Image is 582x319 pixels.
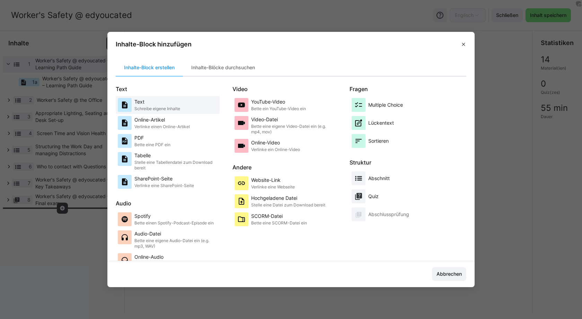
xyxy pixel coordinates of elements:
[116,85,232,93] p: Text
[251,106,306,112] p: Bette ein YouTube-Video ein
[116,59,183,76] div: Inhalte-Block erstellen
[432,267,466,281] button: Abbrechen
[134,254,199,260] p: Online-Audio
[251,147,300,152] p: Verlinke ein Online-Video
[183,59,263,76] div: Inhalte-Blöcke durchsuchen
[116,199,232,207] p: Audio
[251,139,300,146] p: Online-Video
[251,98,306,105] p: YouTube-Video
[134,175,194,182] p: SharePoint-Seite
[134,116,190,123] p: Online-Artikel
[134,142,170,148] p: Bette eine PDF ein
[134,160,218,171] p: Stelle eine Tabellendatei zum Download bereit
[134,124,190,130] p: Verlinke einen Online-Artikel
[134,230,218,237] p: Audio-Datei
[350,85,466,93] p: Fragen
[232,163,349,171] p: Andere
[134,106,180,112] p: Schreibe eigene Inhalte
[134,134,170,141] p: PDF
[134,220,214,226] p: Bette einen Spotify-Podcast-Episode ein
[116,40,192,48] h3: Inhalte-Block hinzufügen
[368,119,394,126] p: Lückentext
[368,138,389,144] p: Sortieren
[251,213,307,220] p: SCORM-Datei
[435,271,463,277] span: Abbrechen
[368,193,379,200] p: Quiz
[251,124,334,135] p: Bette eine eigene Video-Datei ein (e.g. mp4, mov)
[134,98,180,105] p: Text
[232,85,349,93] p: Video
[368,101,403,108] p: Multiple Choice
[251,177,295,184] p: Website-Link
[251,220,307,226] p: Bette eine SCORM-Datei ein
[251,184,295,190] p: Verlinke eine Webseite
[251,116,334,123] p: Video-Datei
[134,183,194,188] p: Verlinke eine SharePoint-Seite
[368,211,409,218] p: Abschlussprüfung
[134,238,218,249] p: Bette eine eigene Audio-Datei ein (e.g. mp3, WAV)
[251,195,325,202] p: Hochgeladene Datei
[251,202,325,208] p: Stelle eine Datei zum Download bereit
[350,158,466,167] p: Struktur
[134,213,214,220] p: Spotify
[368,175,390,182] p: Abschnitt
[134,152,218,159] p: Tabelle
